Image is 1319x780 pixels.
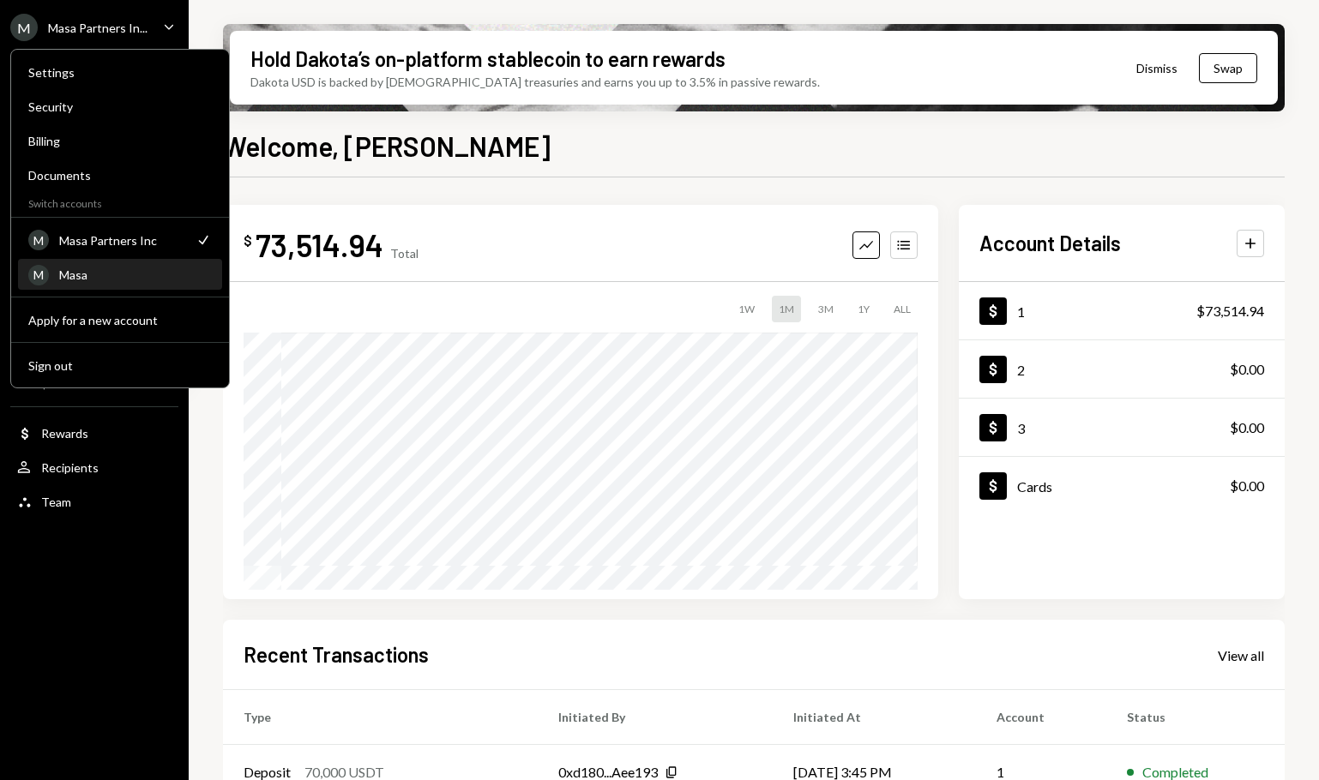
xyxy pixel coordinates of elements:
div: Dakota USD is backed by [DEMOGRAPHIC_DATA] treasuries and earns you up to 3.5% in passive rewards. [250,73,820,91]
button: Dismiss [1115,48,1199,88]
button: Sign out [18,351,222,381]
a: 2$0.00 [959,340,1285,398]
div: Cards [1017,478,1052,495]
div: Security [28,99,212,114]
div: Settings [28,65,212,80]
div: View all [1218,647,1264,664]
a: View all [1218,645,1264,664]
h1: Welcome, [PERSON_NAME] [223,129,551,163]
h2: Account Details [979,229,1121,257]
a: Recipients [10,452,178,483]
div: M [28,230,49,250]
div: Sign out [28,358,212,373]
a: 3$0.00 [959,399,1285,456]
a: 1$73,514.94 [959,282,1285,339]
div: 3M [811,296,840,322]
div: Total [390,246,419,261]
div: Masa Partners In... [48,21,148,35]
button: Swap [1199,53,1257,83]
div: 1M [772,296,801,322]
a: Security [18,91,222,122]
div: Masa [59,267,212,282]
div: Team [41,495,71,509]
div: 1 [1017,303,1025,320]
div: ALL [887,296,918,322]
div: $0.00 [1230,359,1264,380]
div: 2 [1017,362,1025,378]
a: Documents [18,159,222,190]
div: 1Y [851,296,876,322]
th: Initiated By [538,690,773,745]
a: Rewards [10,417,178,448]
div: 3 [1017,420,1025,436]
div: Documents [28,168,212,183]
div: 73,514.94 [256,225,383,264]
div: $0.00 [1230,417,1264,438]
th: Initiated At [773,690,976,745]
a: Billing [18,125,222,156]
a: Settings [18,57,222,87]
button: Apply for a new account [18,305,222,336]
a: MMasa [18,259,222,290]
div: Apply for a new account [28,313,212,327]
div: $ [244,232,252,249]
div: Rewards [41,426,88,441]
th: Status [1106,690,1285,745]
div: Switch accounts [11,194,229,210]
div: $73,514.94 [1196,301,1264,321]
div: 1W [732,296,762,322]
div: Hold Dakota’s on-platform stablecoin to earn rewards [250,45,726,73]
th: Type [223,690,538,745]
div: M [10,14,38,41]
a: Team [10,486,178,517]
div: Billing [28,134,212,148]
a: Cards$0.00 [959,457,1285,514]
div: $0.00 [1230,476,1264,496]
div: Recipients [41,460,99,475]
h2: Recent Transactions [244,640,429,669]
div: M [28,265,49,285]
div: Masa Partners Inc [59,233,184,248]
th: Account [976,690,1105,745]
